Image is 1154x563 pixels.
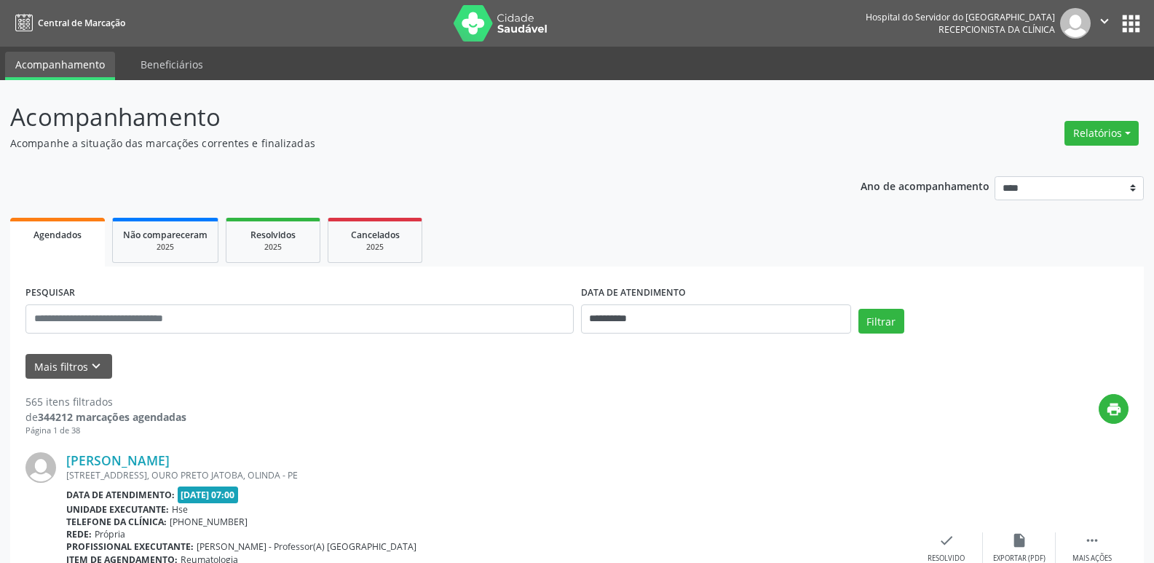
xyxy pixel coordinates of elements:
[88,358,104,374] i: keyboard_arrow_down
[10,11,125,35] a: Central de Marcação
[123,229,208,241] span: Não compareceram
[38,410,186,424] strong: 344212 marcações agendadas
[1091,8,1118,39] button: 
[1106,401,1122,417] i: print
[197,540,416,553] span: [PERSON_NAME] - Professor(A) [GEOGRAPHIC_DATA]
[351,229,400,241] span: Cancelados
[25,394,186,409] div: 565 itens filtrados
[339,242,411,253] div: 2025
[38,17,125,29] span: Central de Marcação
[1060,8,1091,39] img: img
[5,52,115,80] a: Acompanhamento
[866,11,1055,23] div: Hospital do Servidor do [GEOGRAPHIC_DATA]
[237,242,309,253] div: 2025
[938,532,955,548] i: check
[170,516,248,528] span: [PHONE_NUMBER]
[25,409,186,425] div: de
[66,528,92,540] b: Rede:
[1064,121,1139,146] button: Relatórios
[66,489,175,501] b: Data de atendimento:
[95,528,125,540] span: Própria
[172,503,188,516] span: Hse
[1011,532,1027,548] i: insert_drive_file
[861,176,989,194] p: Ano de acompanhamento
[130,52,213,77] a: Beneficiários
[66,452,170,468] a: [PERSON_NAME]
[1084,532,1100,548] i: 
[25,354,112,379] button: Mais filtroskeyboard_arrow_down
[1096,13,1112,29] i: 
[25,452,56,483] img: img
[1099,394,1129,424] button: print
[25,282,75,304] label: PESQUISAR
[858,309,904,334] button: Filtrar
[10,135,804,151] p: Acompanhe a situação das marcações correntes e finalizadas
[250,229,296,241] span: Resolvidos
[25,425,186,437] div: Página 1 de 38
[66,469,910,481] div: [STREET_ADDRESS], OURO PRETO JATOBA, OLINDA - PE
[33,229,82,241] span: Agendados
[581,282,686,304] label: DATA DE ATENDIMENTO
[66,516,167,528] b: Telefone da clínica:
[123,242,208,253] div: 2025
[1118,11,1144,36] button: apps
[10,99,804,135] p: Acompanhamento
[938,23,1055,36] span: Recepcionista da clínica
[178,487,239,503] span: [DATE] 07:00
[66,540,194,553] b: Profissional executante:
[66,503,169,516] b: Unidade executante:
